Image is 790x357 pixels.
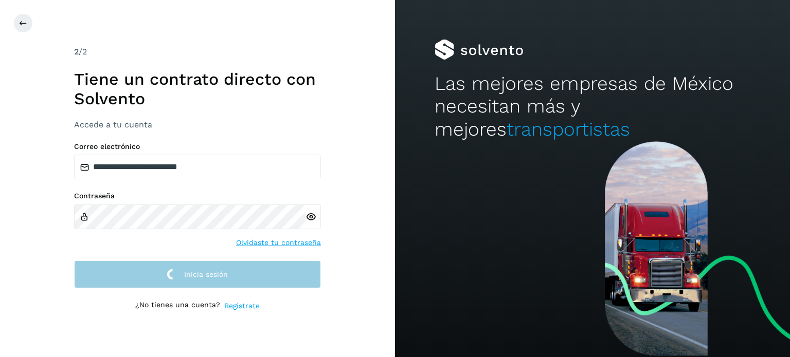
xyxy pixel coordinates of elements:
div: /2 [74,46,321,58]
button: Inicia sesión [74,260,321,289]
a: Olvidaste tu contraseña [236,237,321,248]
span: Inicia sesión [184,271,228,278]
p: ¿No tienes una cuenta? [135,300,220,311]
span: 2 [74,47,79,57]
a: Regístrate [224,300,260,311]
span: transportistas [507,118,630,140]
h2: Las mejores empresas de México necesitan más y mejores [435,72,750,141]
label: Correo electrónico [74,142,321,151]
label: Contraseña [74,192,321,200]
h1: Tiene un contrato directo con Solvento [74,69,321,109]
h3: Accede a tu cuenta [74,120,321,129]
